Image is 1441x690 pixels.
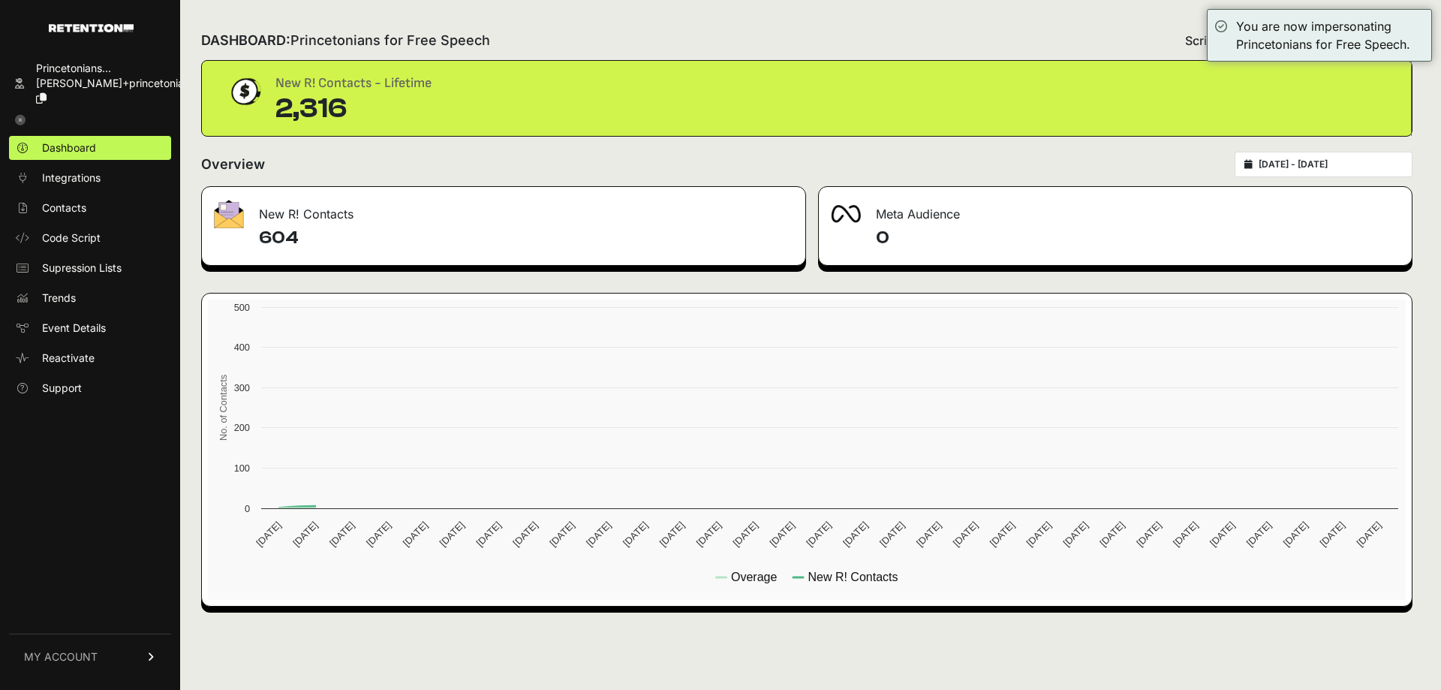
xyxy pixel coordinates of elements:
[9,196,171,220] a: Contacts
[202,187,805,232] div: New R! Contacts
[42,200,86,215] span: Contacts
[234,342,250,353] text: 400
[731,520,760,549] text: [DATE]
[42,170,101,185] span: Integrations
[9,346,171,370] a: Reactivate
[234,302,250,313] text: 500
[42,231,101,246] span: Code Script
[9,376,171,400] a: Support
[808,571,898,583] text: New R! Contacts
[327,520,356,549] text: [DATE]
[1171,520,1200,549] text: [DATE]
[877,520,907,549] text: [DATE]
[42,261,122,276] span: Supression Lists
[24,649,98,664] span: MY ACCOUNT
[218,375,229,441] text: No. of Contacts
[36,61,199,76] div: Princetonians...
[584,520,613,549] text: [DATE]
[510,520,540,549] text: [DATE]
[9,56,171,110] a: Princetonians... [PERSON_NAME]+princetonian...
[819,187,1412,232] div: Meta Audience
[1185,32,1256,50] span: Script status
[290,520,320,549] text: [DATE]
[201,154,265,175] h2: Overview
[42,321,106,336] span: Event Details
[9,226,171,250] a: Code Script
[914,520,943,549] text: [DATE]
[804,520,833,549] text: [DATE]
[36,77,199,89] span: [PERSON_NAME]+princetonian...
[364,520,393,549] text: [DATE]
[621,520,650,549] text: [DATE]
[547,520,576,549] text: [DATE]
[1281,520,1310,549] text: [DATE]
[1097,520,1127,549] text: [DATE]
[951,520,980,549] text: [DATE]
[234,382,250,393] text: 300
[474,520,504,549] text: [DATE]
[42,351,95,366] span: Reactivate
[254,520,283,549] text: [DATE]
[1236,17,1424,53] div: You are now impersonating Princetonians for Free Speech.
[988,520,1017,549] text: [DATE]
[214,200,244,228] img: fa-envelope-19ae18322b30453b285274b1b8af3d052b27d846a4fbe8435d1a52b978f639a2.png
[275,73,432,94] div: New R! Contacts - Lifetime
[401,520,430,549] text: [DATE]
[1318,520,1347,549] text: [DATE]
[9,256,171,280] a: Supression Lists
[876,226,1400,250] h4: 0
[226,73,263,110] img: dollar-coin-05c43ed7efb7bc0c12610022525b4bbbb207c7efeef5aecc26f025e68dcafac9.png
[42,140,96,155] span: Dashboard
[1244,520,1274,549] text: [DATE]
[1134,520,1163,549] text: [DATE]
[201,30,490,51] h2: DASHBOARD:
[831,205,861,223] img: fa-meta-2f981b61bb99beabf952f7030308934f19ce035c18b003e963880cc3fabeebb7.png
[1208,520,1237,549] text: [DATE]
[234,463,250,474] text: 100
[438,520,467,549] text: [DATE]
[1060,520,1090,549] text: [DATE]
[841,520,870,549] text: [DATE]
[9,286,171,310] a: Trends
[275,94,432,124] div: 2,316
[1024,520,1054,549] text: [DATE]
[767,520,796,549] text: [DATE]
[9,634,171,679] a: MY ACCOUNT
[42,381,82,396] span: Support
[731,571,777,583] text: Overage
[49,24,134,32] img: Retention.com
[234,422,250,433] text: 200
[657,520,687,549] text: [DATE]
[694,520,724,549] text: [DATE]
[9,136,171,160] a: Dashboard
[245,503,250,514] text: 0
[9,166,171,190] a: Integrations
[42,291,76,306] span: Trends
[259,226,793,250] h4: 604
[290,32,490,48] span: Princetonians for Free Speech
[9,316,171,340] a: Event Details
[1354,520,1383,549] text: [DATE]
